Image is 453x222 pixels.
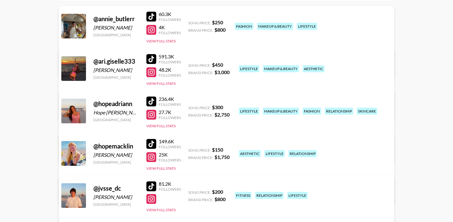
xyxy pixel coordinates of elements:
[159,17,181,22] div: Followers
[93,184,139,192] div: @ jvsse_dc
[93,33,139,37] div: [GEOGRAPHIC_DATA]
[146,208,176,212] button: View Full Stats
[263,108,299,115] div: makeup & beauty
[239,65,259,72] div: lifestyle
[93,202,139,207] div: [GEOGRAPHIC_DATA]
[188,190,211,195] span: Song Price:
[146,81,176,86] button: View Full Stats
[159,145,181,149] div: Followers
[93,194,139,200] div: [PERSON_NAME]
[188,28,213,33] span: Brand Price:
[93,152,139,158] div: [PERSON_NAME]
[159,115,181,120] div: Followers
[212,147,223,153] strong: $ 150
[257,23,293,30] div: makeup & beauty
[159,24,181,30] div: 4K
[93,15,139,23] div: @ annie_butlerr
[188,155,213,160] span: Brand Price:
[159,158,181,162] div: Followers
[264,150,285,157] div: lifestyle
[93,160,139,165] div: [GEOGRAPHIC_DATA]
[93,117,139,122] div: [GEOGRAPHIC_DATA]
[159,96,181,102] div: 236.4K
[159,30,181,35] div: Followers
[188,21,211,25] span: Song Price:
[93,75,139,80] div: [GEOGRAPHIC_DATA]
[239,108,259,115] div: lifestyle
[146,124,176,128] button: View Full Stats
[159,73,181,77] div: Followers
[212,104,223,110] strong: $ 300
[287,192,308,199] div: lifestyle
[93,25,139,31] div: [PERSON_NAME]
[235,23,253,30] div: fashion
[146,39,176,43] button: View Full Stats
[93,109,139,116] div: Hope [PERSON_NAME]
[255,192,284,199] div: relationship
[159,60,181,64] div: Followers
[188,70,213,75] span: Brand Price:
[263,65,299,72] div: makeup & beauty
[212,19,223,25] strong: $ 250
[146,166,176,171] button: View Full Stats
[93,100,139,108] div: @ hopeadriann
[303,108,321,115] div: fashion
[188,105,211,110] span: Song Price:
[297,23,317,30] div: lifestyle
[212,189,223,195] strong: $ 200
[159,102,181,107] div: Followers
[93,57,139,65] div: @ ari.giselle333
[288,150,317,157] div: relationship
[159,187,181,192] div: Followers
[303,65,324,72] div: aesthetic
[188,113,213,117] span: Brand Price:
[159,138,181,145] div: 149.6K
[235,192,251,199] div: fitness
[159,181,181,187] div: 81.2K
[188,197,213,202] span: Brand Price:
[214,196,226,202] strong: $ 800
[188,63,211,68] span: Song Price:
[325,108,353,115] div: relationship
[214,69,230,75] strong: $ 3,000
[212,62,223,68] strong: $ 450
[214,27,226,33] strong: $ 800
[239,150,261,157] div: aesthetic
[188,148,211,153] span: Song Price:
[93,142,139,150] div: @ hopemacklin
[214,112,230,117] strong: $ 2,750
[357,108,377,115] div: skincare
[159,152,181,158] div: 25K
[159,109,181,115] div: 27.7K
[159,11,181,17] div: 60.3K
[159,67,181,73] div: 48.2K
[214,154,230,160] strong: $ 1,750
[159,54,181,60] div: 591.3K
[93,67,139,73] div: [PERSON_NAME]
